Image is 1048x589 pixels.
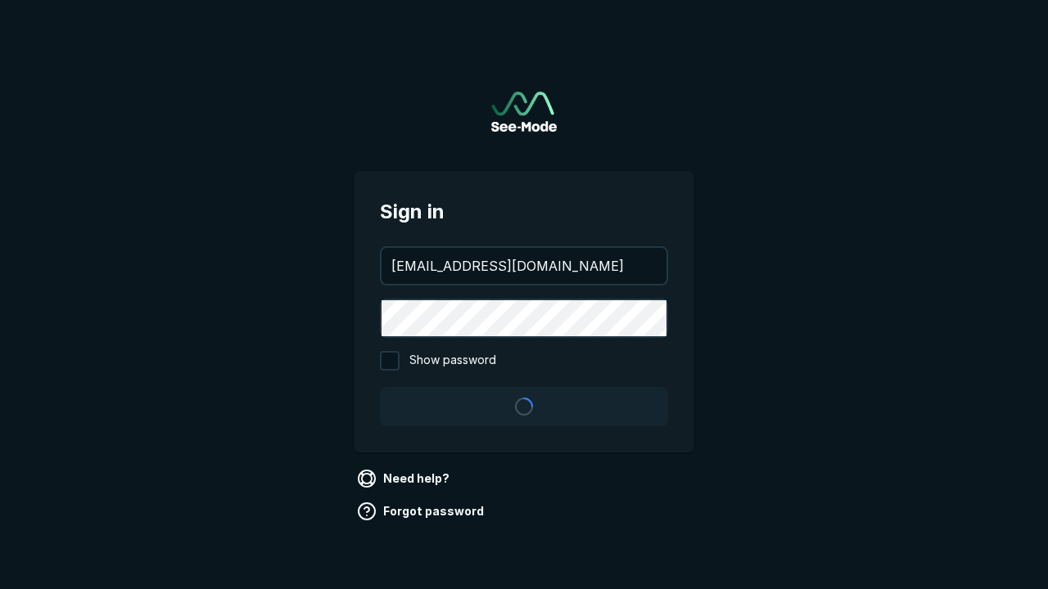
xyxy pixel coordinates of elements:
span: Sign in [380,197,668,227]
img: See-Mode Logo [491,92,557,132]
input: your@email.com [382,248,666,284]
a: Forgot password [354,498,490,524]
a: Go to sign in [491,92,557,132]
a: Need help? [354,465,456,492]
span: Show password [409,351,496,371]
